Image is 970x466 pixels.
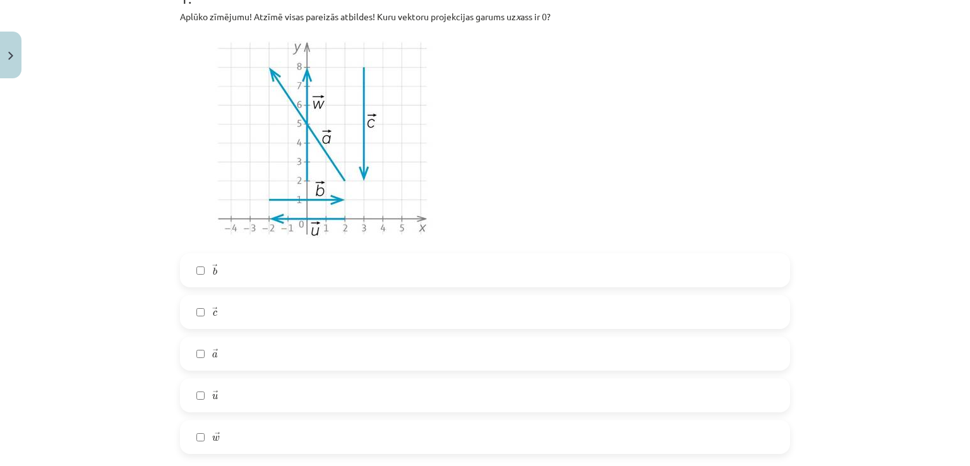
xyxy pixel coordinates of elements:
span: c [213,310,217,316]
span: → [213,349,218,356]
span: → [212,307,217,314]
span: b [213,266,217,275]
span: a [212,352,218,357]
p: Aplūko zīmējumu! Atzīmē visas pareizās atbildes! Kuru vektoru projekcijas garums uz ass ir 0? [180,10,790,23]
em: x [516,11,520,22]
span: w [212,435,220,441]
span: → [213,390,218,398]
span: u [212,393,218,399]
span: → [215,432,220,439]
span: → [212,263,217,271]
img: icon-close-lesson-0947bae3869378f0d4975bcd49f059093ad1ed9edebbc8119c70593378902aed.svg [8,52,13,60]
